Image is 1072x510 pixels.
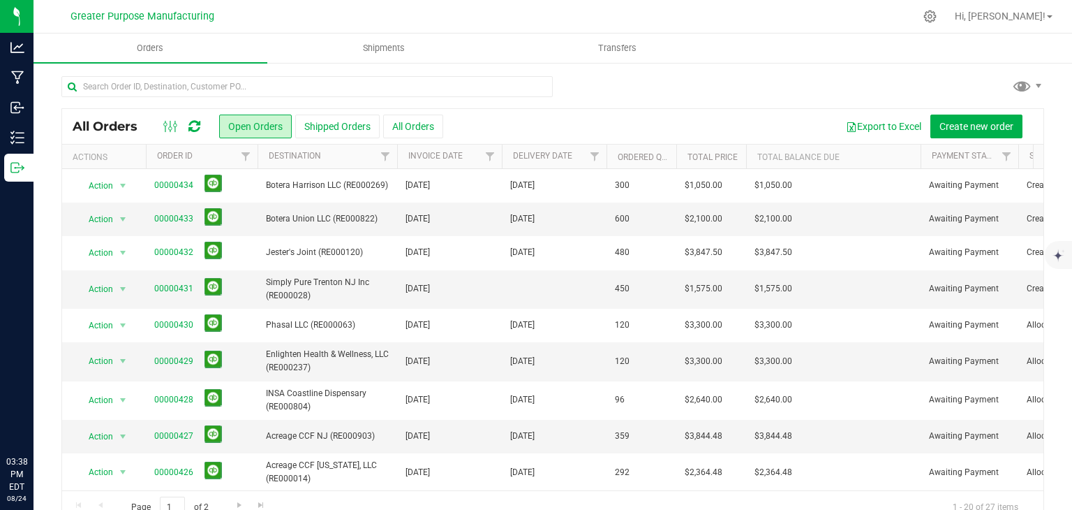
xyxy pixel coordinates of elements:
a: Delivery Date [513,151,572,161]
span: $3,300.00 [754,355,792,368]
span: Shipments [344,42,424,54]
a: Destination [269,151,321,161]
span: [DATE] [405,179,430,192]
span: select [114,243,132,263]
span: 480 [615,246,630,259]
span: [DATE] [405,466,430,479]
span: Jester's Joint (RE000120) [266,246,389,259]
span: $3,300.00 [685,319,722,332]
span: $1,050.00 [754,179,792,192]
inline-svg: Inbound [10,101,24,115]
span: $3,847.50 [754,246,792,259]
a: Invoice Date [408,151,463,161]
span: $2,100.00 [685,212,722,226]
span: [DATE] [510,319,535,332]
button: All Orders [383,115,443,138]
iframe: Resource center unread badge [41,396,58,413]
span: 292 [615,466,630,479]
span: Action [76,243,114,263]
span: Awaiting Payment [929,212,1010,226]
span: Orders [118,42,182,54]
span: select [114,279,132,299]
a: Transfers [501,34,735,63]
span: Action [76,210,114,229]
inline-svg: Outbound [10,161,24,175]
span: INSA Coastline Dispensary (RE000804) [266,387,389,414]
span: $3,844.48 [754,430,792,443]
button: Create new order [930,115,1022,138]
a: Orders [33,34,267,63]
span: $2,640.00 [685,393,722,407]
span: Simply Pure Trenton NJ Inc (RE000028) [266,276,389,303]
span: Phasal LLC (RE000063) [266,319,389,332]
span: [DATE] [405,355,430,368]
span: Action [76,176,114,196]
iframe: Resource center [14,398,56,440]
span: Action [76,391,114,410]
span: [DATE] [510,355,535,368]
span: Action [76,462,114,482]
span: $2,640.00 [754,393,792,407]
span: Botera Harrison LLC (RE000269) [266,179,389,192]
a: Filter [995,145,1018,168]
span: [DATE] [510,466,535,479]
span: Awaiting Payment [929,355,1010,368]
inline-svg: Inventory [10,131,24,145]
a: Shipments [267,34,501,63]
a: Order ID [157,151,193,161]
span: Hi, [PERSON_NAME]! [955,10,1045,22]
a: 00000429 [154,355,193,368]
a: Filter [374,145,397,168]
inline-svg: Analytics [10,41,24,54]
span: Transfers [579,42,655,54]
span: [DATE] [405,282,430,296]
span: [DATE] [405,319,430,332]
span: Awaiting Payment [929,466,1010,479]
span: Awaiting Payment [929,282,1010,296]
a: Filter [234,145,258,168]
div: Actions [73,152,140,162]
a: Filter [583,145,606,168]
p: 03:38 PM EDT [6,456,27,493]
span: Botera Union LLC (RE000822) [266,212,389,226]
div: Manage settings [921,10,939,23]
a: 00000426 [154,466,193,479]
span: Action [76,279,114,299]
span: $1,575.00 [754,282,792,296]
span: $3,844.48 [685,430,722,443]
span: 96 [615,393,625,407]
span: [DATE] [405,393,430,407]
a: 00000430 [154,319,193,332]
span: [DATE] [510,246,535,259]
span: 359 [615,430,630,443]
a: 00000428 [154,393,193,407]
span: 120 [615,355,630,368]
span: Action [76,427,114,446]
button: Open Orders [219,115,292,138]
span: $1,575.00 [685,282,722,296]
a: Payment Status [932,151,1002,161]
span: [DATE] [510,430,535,443]
span: select [114,462,132,482]
a: Ordered qty [618,152,671,162]
span: select [114,176,132,196]
span: select [114,316,132,335]
th: Total Balance Due [746,145,921,169]
span: $2,100.00 [754,212,792,226]
span: Awaiting Payment [929,430,1010,443]
a: 00000431 [154,282,193,296]
a: 00000434 [154,179,193,192]
span: select [114,427,132,446]
span: Awaiting Payment [929,246,1010,259]
span: [DATE] [510,179,535,192]
span: All Orders [73,119,151,134]
span: [DATE] [405,212,430,226]
span: [DATE] [510,212,535,226]
span: $1,050.00 [685,179,722,192]
span: Acreage CCF [US_STATE], LLC (RE000014) [266,459,389,486]
a: 00000433 [154,212,193,226]
span: $2,364.48 [685,466,722,479]
a: Status [1029,151,1059,161]
span: $3,847.50 [685,246,722,259]
span: 300 [615,179,630,192]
